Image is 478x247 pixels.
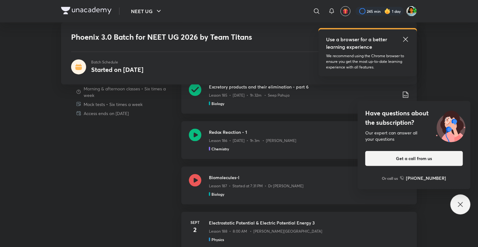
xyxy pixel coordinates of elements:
[211,146,229,152] h5: Chemistry
[382,175,398,181] p: Or call us
[61,7,112,14] img: Company Logo
[127,5,166,18] button: NEET UG
[181,167,417,212] a: Biomolecules-ILesson 187 • Started at 7:31 PM • Dr [PERSON_NAME]Biology
[326,36,388,51] h5: Use a browser for a better learning experience
[209,138,296,144] p: Lesson 186 • [DATE] • 1h 3m • [PERSON_NAME]
[84,110,129,117] p: Access ends on [DATE]
[71,33,316,42] h1: Phoenix 3.0 Batch for NEET UG 2026 by Team Titans
[209,174,409,181] h3: Biomolecules-I
[189,225,201,234] h4: 2
[365,130,463,142] div: Our expert can answer all your questions
[431,108,470,142] img: ttu_illustration_new.svg
[340,6,351,16] button: avatar
[61,7,112,16] a: Company Logo
[209,183,304,189] p: Lesson 187 • Started at 7:31 PM • Dr [PERSON_NAME]
[406,175,446,181] h6: [PHONE_NUMBER]
[181,121,417,167] a: Redox Reaction - 1Lesson 186 • [DATE] • 1h 3m • [PERSON_NAME]Chemistry
[189,219,201,225] h6: Sept
[365,108,463,127] h4: Have questions about the subscription?
[209,83,397,90] h3: Excretory products and their elimination - part 6
[400,175,446,181] a: [PHONE_NUMBER]
[209,129,397,135] h3: Redox Reaction - 1
[384,8,391,14] img: streak
[209,93,289,98] p: Lesson 185 • [DATE] • 1h 32m • Seep Pahuja
[84,85,176,98] p: Morning & afternoon classes • Six times a week
[91,59,143,65] p: Batch Schedule
[181,76,417,121] a: Excretory products and their elimination - part 6Lesson 185 • [DATE] • 1h 32m • Seep PahujaBiology
[209,229,322,234] p: Lesson 188 • 8:00 AM • [PERSON_NAME][GEOGRAPHIC_DATA]
[365,151,463,166] button: Get a call from us
[91,65,143,74] h4: Started on [DATE]
[209,219,409,226] h3: Electrostatic Potential & Electric Potential Energy 3
[84,101,143,108] p: Mock tests • Six times a week
[211,191,224,197] h5: Biology
[211,101,224,106] h5: Biology
[406,6,417,17] img: Mehul Ghosh
[343,8,348,14] img: avatar
[326,53,409,70] p: We recommend using the Chrome browser to ensure you get the most up-to-date learning experience w...
[211,237,224,242] h5: Physics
